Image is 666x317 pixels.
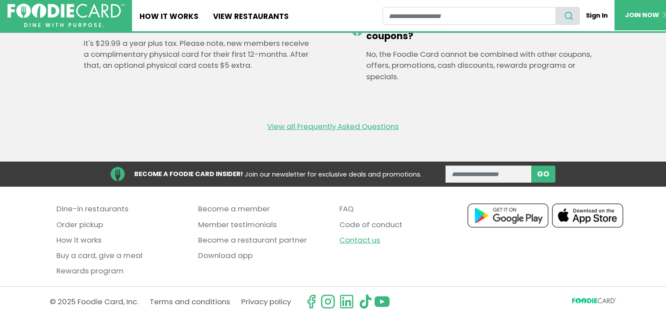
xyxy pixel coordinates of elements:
[339,201,468,217] a: FAQ
[358,294,373,309] img: tiktok.svg
[150,294,230,310] a: Terms and conditions
[198,217,327,232] a: Member testimonials
[352,49,597,82] div: No, the Foodie Card cannot be combined with other coupons, offers, promotions, cash discounts, re...
[304,294,319,309] svg: check us out on facebook
[106,281,109,288] strong: 9
[556,7,579,25] button: search
[57,277,150,304] p: , [GEOGRAPHIC_DATA][US_STATE] at
[339,217,468,232] a: Code of conduct
[198,201,327,217] a: Become a member
[531,166,556,183] button: subscribe
[69,38,315,71] div: It's $29.99 a year plus tax. Please note, new members receive a complimentary physical card for t...
[375,294,390,309] img: youtube.svg
[7,4,125,27] img: FoodieCard; Eat, Drink, Save, Donate
[56,263,185,279] a: Rewards program
[445,166,531,183] input: enter email address
[56,232,185,248] a: How it works
[134,170,243,178] strong: BECOME A FOODIE CARD INSIDER!
[198,232,327,248] a: Become a restaurant partner
[56,217,185,232] a: Order pickup
[339,232,468,248] a: Contact us
[57,300,147,304] small: about 33 minutes ago
[580,7,614,24] a: Sign In
[245,170,422,179] span: Join our newsletter for exclusive deals and promotions.
[267,121,399,132] a: View all Frequently Asked Questions
[56,201,185,217] a: Dine-in restaurants
[10,273,43,308] img: Webhook
[57,281,147,299] strong: Dirty Taco + Tequila - [GEOGRAPHIC_DATA][US_STATE]
[383,7,556,25] input: restaurant search
[366,19,597,41] h5: Can the card be used in combination with other coupons?
[241,294,291,310] a: Privacy policy
[198,248,327,263] a: Download app
[339,294,354,309] img: linkedin.svg
[572,298,616,306] svg: FoodieCard
[56,248,185,263] a: Buy a card, give a meal
[85,281,106,288] strong: SAVED $
[57,276,76,283] strong: Charis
